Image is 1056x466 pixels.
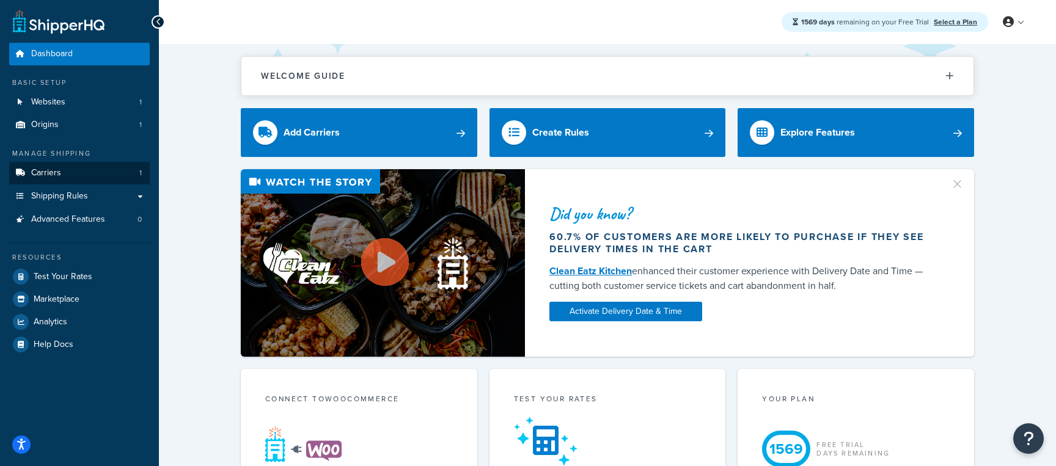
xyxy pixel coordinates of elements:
[549,302,702,321] a: Activate Delivery Date & Time
[31,168,61,178] span: Carriers
[780,124,855,141] div: Explore Features
[549,231,936,255] div: 60.7% of customers are more likely to purchase if they see delivery times in the cart
[9,208,150,231] a: Advanced Features0
[9,208,150,231] li: Advanced Features
[139,168,142,178] span: 1
[31,191,88,202] span: Shipping Rules
[9,333,150,355] a: Help Docs
[265,393,453,407] div: Connect to WooCommerce
[34,317,67,327] span: Analytics
[738,108,974,157] a: Explore Features
[9,162,150,184] li: Carriers
[9,266,150,288] a: Test Your Rates
[490,108,726,157] a: Create Rules
[139,97,142,107] span: 1
[762,393,950,407] div: Your Plan
[934,16,977,27] a: Select a Plan
[9,91,150,114] li: Websites
[816,440,890,457] div: Free Trial Days Remaining
[9,114,150,136] a: Origins1
[549,264,936,293] div: enhanced their customer experience with Delivery Date and Time — cutting both customer service ti...
[9,252,150,263] div: Resources
[31,120,59,130] span: Origins
[1013,423,1044,454] button: Open Resource Center
[241,57,974,95] button: Welcome Guide
[532,124,589,141] div: Create Rules
[9,288,150,310] a: Marketplace
[9,78,150,88] div: Basic Setup
[9,43,150,65] a: Dashboard
[801,16,835,27] strong: 1569 days
[549,205,936,222] div: Did you know?
[34,272,92,282] span: Test Your Rates
[9,162,150,184] a: Carriers1
[9,185,150,208] a: Shipping Rules
[261,71,345,81] h2: Welcome Guide
[9,114,150,136] li: Origins
[241,108,477,157] a: Add Carriers
[31,214,105,225] span: Advanced Features
[34,294,79,305] span: Marketplace
[31,97,65,107] span: Websites
[514,393,702,407] div: Test your rates
[549,264,632,278] a: Clean Eatz Kitchen
[265,426,342,462] img: connect-shq-woo-43c21eb1.svg
[137,214,142,225] span: 0
[9,148,150,159] div: Manage Shipping
[9,91,150,114] a: Websites1
[31,49,73,59] span: Dashboard
[241,169,525,357] img: Video thumbnail
[801,16,931,27] span: remaining on your Free Trial
[139,120,142,130] span: 1
[34,340,73,350] span: Help Docs
[284,124,340,141] div: Add Carriers
[9,311,150,333] a: Analytics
